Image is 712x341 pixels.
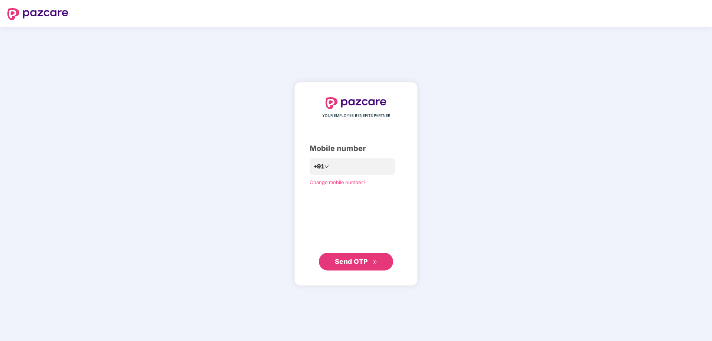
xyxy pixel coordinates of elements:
[310,179,366,185] a: Change mobile number?
[326,97,386,109] img: logo
[324,164,329,169] span: down
[319,253,393,270] button: Send OTPdouble-right
[335,258,368,265] span: Send OTP
[313,162,324,171] span: +91
[373,260,378,265] span: double-right
[310,143,402,154] div: Mobile number
[322,113,390,119] span: YOUR EMPLOYEE BENEFITS PARTNER
[7,8,68,20] img: logo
